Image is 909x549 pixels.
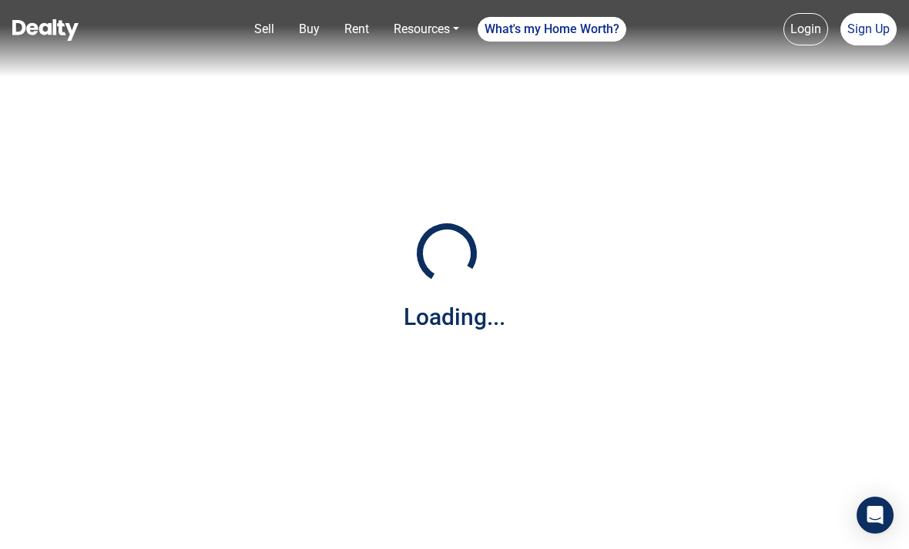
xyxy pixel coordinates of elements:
a: Sell [248,14,280,45]
a: Rent [338,14,375,45]
a: Buy [293,14,326,45]
a: Login [783,13,828,45]
iframe: BigID CMP Widget [8,503,54,549]
a: Sign Up [840,13,897,45]
div: Loading... [404,300,505,334]
div: Open Intercom Messenger [857,497,894,534]
a: Resources [387,14,465,45]
a: What's my Home Worth? [478,17,626,42]
img: Loading [408,215,485,292]
img: Dealty - Buy, Sell & Rent Homes [12,19,79,41]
